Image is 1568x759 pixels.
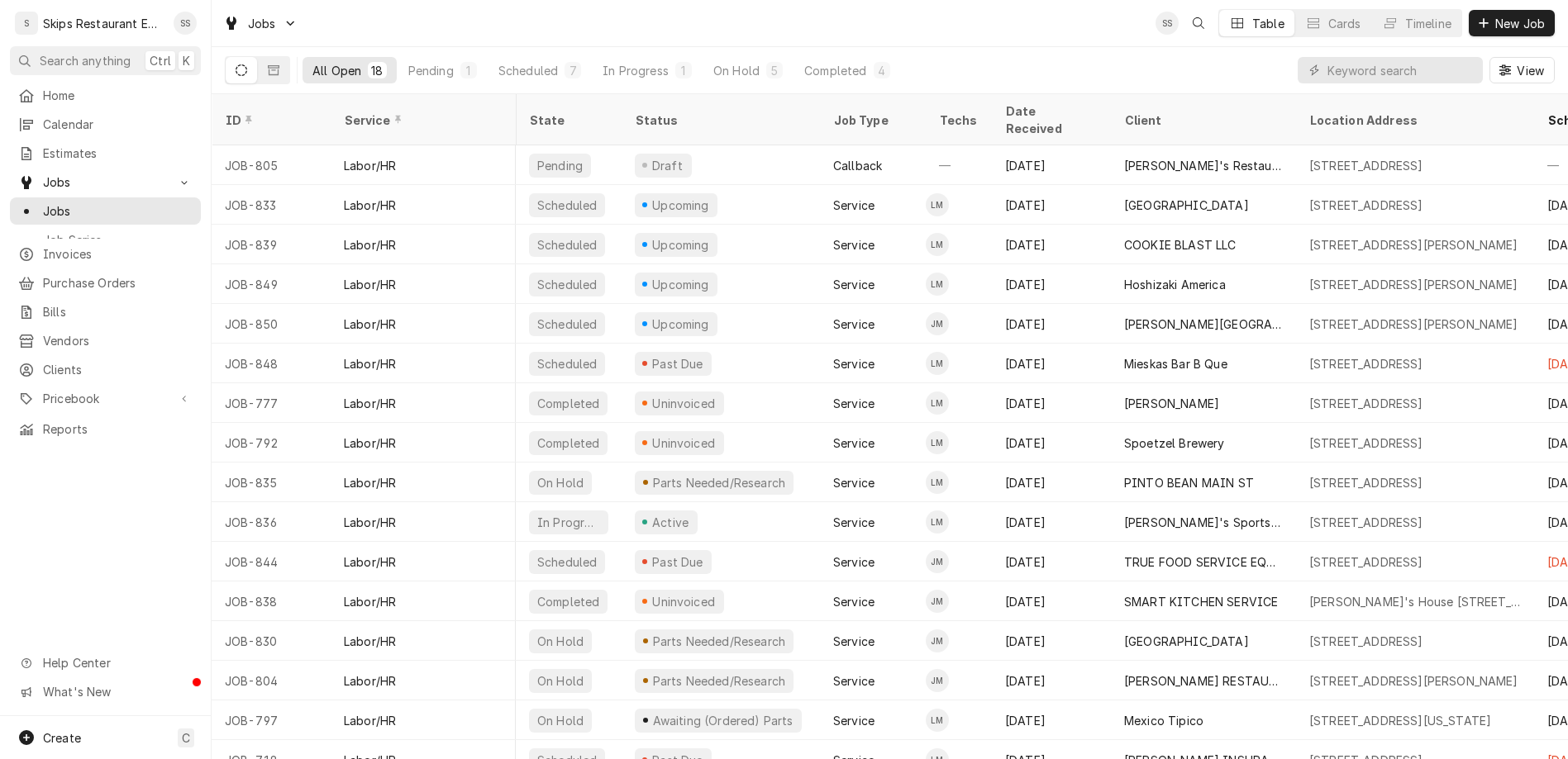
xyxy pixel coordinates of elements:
[344,395,396,412] div: Labor/HR
[312,62,361,79] div: All Open
[833,276,875,293] div: Service
[926,669,949,692] div: JM
[992,304,1111,344] div: [DATE]
[833,474,875,491] div: Service
[344,474,396,491] div: Labor/HR
[10,385,201,412] a: Go to Pricebook
[10,678,201,705] a: Go to What's New
[1513,62,1547,79] span: View
[498,62,558,79] div: Scheduled
[1309,276,1518,293] div: [STREET_ADDRESS][PERSON_NAME]
[212,661,331,700] div: JOB-804
[536,474,585,491] div: On Hold
[344,553,396,571] div: Labor/HR
[464,62,474,79] div: 1
[926,471,949,494] div: Longino Monroe's Avatar
[1405,15,1451,32] div: Timeline
[1124,157,1283,174] div: [PERSON_NAME]'s Restaurant
[926,629,949,652] div: JM
[43,420,193,438] span: Reports
[1156,12,1179,35] div: Shan Skipper's Avatar
[10,111,201,138] a: Calendar
[1469,10,1555,36] button: New Job
[248,15,276,32] span: Jobs
[225,111,314,129] div: ID
[344,315,396,333] div: Labor/HR
[43,145,193,162] span: Estimates
[536,315,598,333] div: Scheduled
[43,245,193,263] span: Invoices
[992,225,1111,264] div: [DATE]
[212,621,331,661] div: JOB-830
[43,683,191,700] span: What's New
[174,12,197,35] div: SS
[992,621,1111,661] div: [DATE]
[926,273,949,296] div: LM
[1492,15,1548,32] span: New Job
[1309,474,1423,491] div: [STREET_ADDRESS]
[992,383,1111,423] div: [DATE]
[1309,633,1423,650] div: [STREET_ADDRESS]
[10,240,201,268] a: Invoices
[992,700,1111,740] div: [DATE]
[1309,395,1423,412] div: [STREET_ADDRESS]
[651,197,712,214] div: Upcoming
[1124,315,1283,333] div: [PERSON_NAME][GEOGRAPHIC_DATA]
[651,474,787,491] div: Parts Needed/Research
[43,332,193,349] span: Vendors
[833,111,913,129] div: Job Type
[1124,395,1219,412] div: [PERSON_NAME]
[992,581,1111,621] div: [DATE]
[1124,236,1237,254] div: COOKIE BLAST LLC
[10,197,201,225] a: Jobs
[212,700,331,740] div: JOB-797
[10,46,201,75] button: Search anythingCtrlK
[770,62,779,79] div: 5
[833,197,875,214] div: Service
[926,391,949,415] div: Longino Monroe's Avatar
[212,502,331,542] div: JOB-836
[43,231,193,249] span: Job Series
[926,550,949,573] div: Jason Marroquin's Avatar
[926,431,949,454] div: LM
[650,157,685,174] div: Draft
[1124,434,1225,452] div: Spoetzel Brewery
[1124,712,1203,729] div: Mexico Tipico
[43,87,193,104] span: Home
[43,274,193,292] span: Purchase Orders
[1309,111,1518,129] div: Location Address
[43,654,191,671] span: Help Center
[40,52,131,69] span: Search anything
[43,390,168,407] span: Pricebook
[43,731,81,745] span: Create
[992,344,1111,383] div: [DATE]
[651,553,706,571] div: Past Due
[408,62,454,79] div: Pending
[926,193,949,216] div: Longino Monroe's Avatar
[212,225,331,264] div: JOB-839
[344,514,396,531] div: Labor/HR
[635,111,803,129] div: Status
[212,145,331,185] div: JOB-805
[926,312,949,335] div: JM
[212,344,331,383] div: JOB-848
[344,157,396,174] div: Labor/HR
[651,355,706,372] div: Past Due
[651,315,712,333] div: Upcoming
[992,502,1111,542] div: [DATE]
[536,197,598,214] div: Scheduled
[1489,57,1555,83] button: View
[344,355,396,372] div: Labor/HR
[926,550,949,573] div: JM
[833,553,875,571] div: Service
[1309,315,1518,333] div: [STREET_ADDRESS][PERSON_NAME]
[43,173,168,191] span: Jobs
[833,395,875,412] div: Service
[371,62,383,79] div: 18
[1124,276,1226,293] div: Hoshizaki America
[212,264,331,304] div: JOB-849
[926,590,949,613] div: JM
[992,463,1111,502] div: [DATE]
[344,672,396,690] div: Labor/HR
[1124,474,1254,491] div: PINTO BEAN MAIN ST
